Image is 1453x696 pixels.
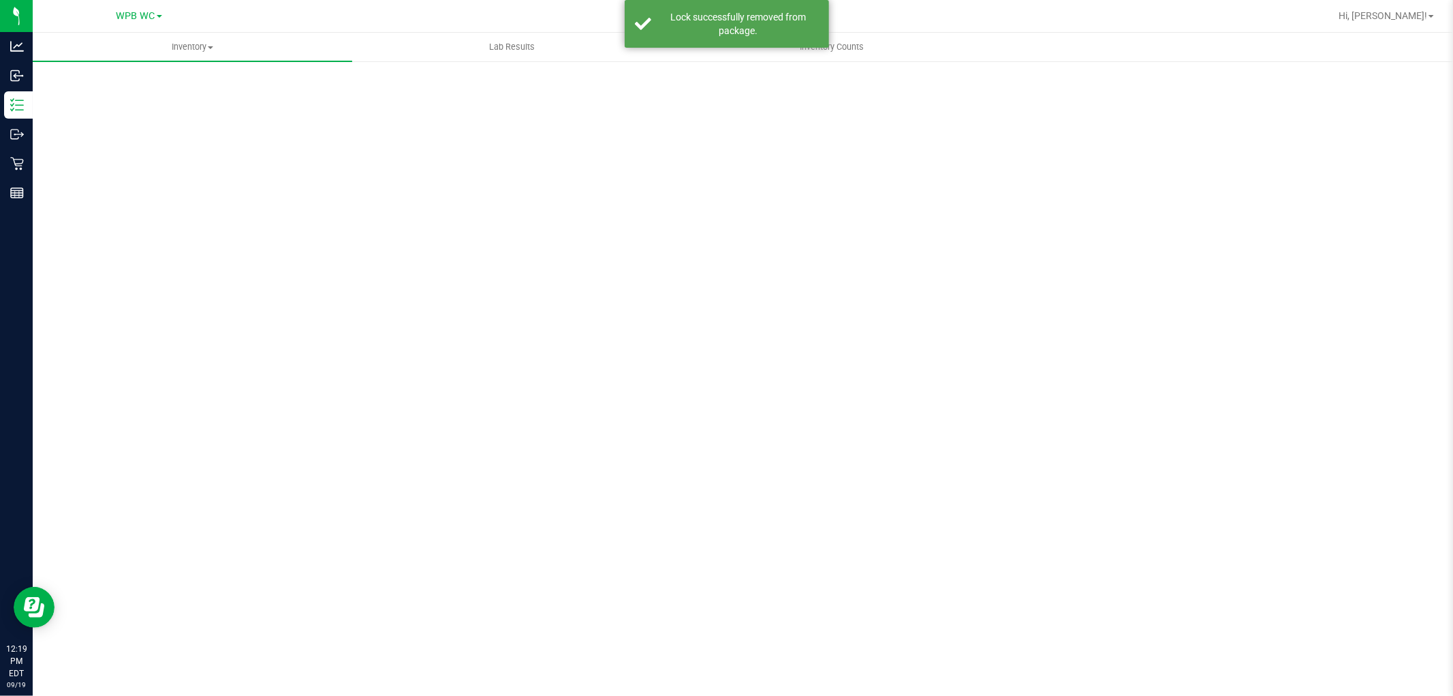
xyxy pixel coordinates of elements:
[10,40,24,53] inline-svg: Analytics
[10,127,24,141] inline-svg: Outbound
[33,33,352,61] a: Inventory
[6,680,27,690] p: 09/19
[10,98,24,112] inline-svg: Inventory
[14,587,54,628] iframe: Resource center
[672,33,991,61] a: Inventory Counts
[116,10,155,22] span: WPB WC
[352,33,672,61] a: Lab Results
[659,10,819,37] div: Lock successfully removed from package.
[10,157,24,170] inline-svg: Retail
[781,41,882,53] span: Inventory Counts
[6,643,27,680] p: 12:19 PM EDT
[471,41,553,53] span: Lab Results
[33,41,352,53] span: Inventory
[1339,10,1427,21] span: Hi, [PERSON_NAME]!
[10,69,24,82] inline-svg: Inbound
[10,186,24,200] inline-svg: Reports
